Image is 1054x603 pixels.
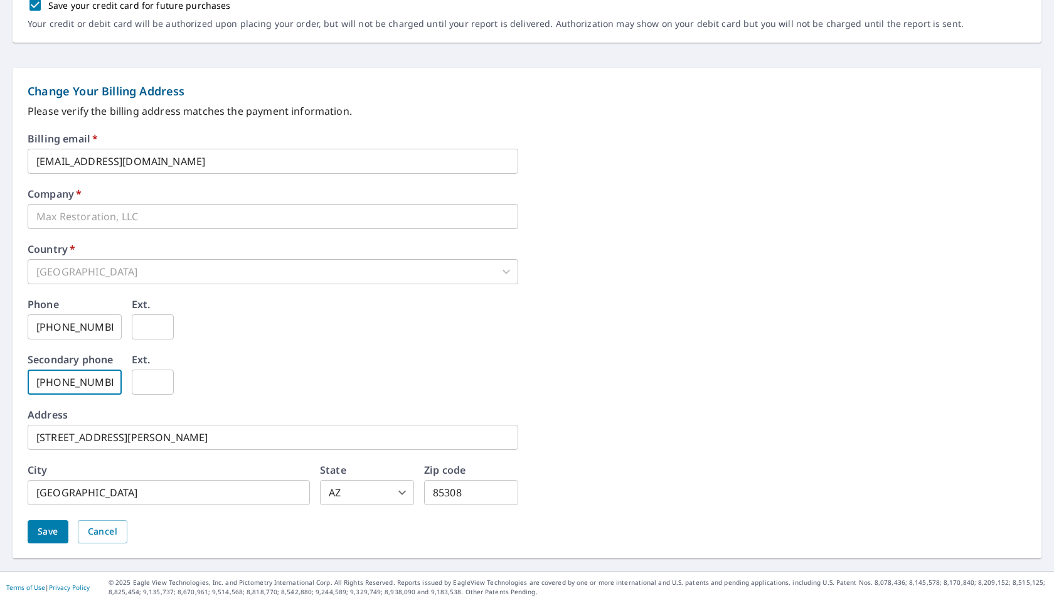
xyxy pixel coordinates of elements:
[6,583,45,592] a: Terms of Use
[28,520,68,543] button: Save
[28,465,48,475] label: City
[88,524,117,540] span: Cancel
[320,465,346,475] label: State
[28,189,82,199] label: Company
[320,480,414,505] div: AZ
[38,524,58,540] span: Save
[78,520,127,543] button: Cancel
[28,299,59,309] label: Phone
[132,299,151,309] label: Ext.
[28,83,1026,100] p: Change Your Billing Address
[28,259,518,284] div: [GEOGRAPHIC_DATA]
[109,578,1048,597] p: © 2025 Eagle View Technologies, Inc. and Pictometry International Corp. All Rights Reserved. Repo...
[28,18,964,29] p: Your credit or debit card will be authorized upon placing your order, but will not be charged unt...
[6,584,90,591] p: |
[28,244,75,254] label: Country
[424,465,466,475] label: Zip code
[28,104,1026,119] p: Please verify the billing address matches the payment information.
[28,134,98,144] label: Billing email
[28,355,113,365] label: Secondary phone
[132,355,151,365] label: Ext.
[49,583,90,592] a: Privacy Policy
[28,410,68,420] label: Address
